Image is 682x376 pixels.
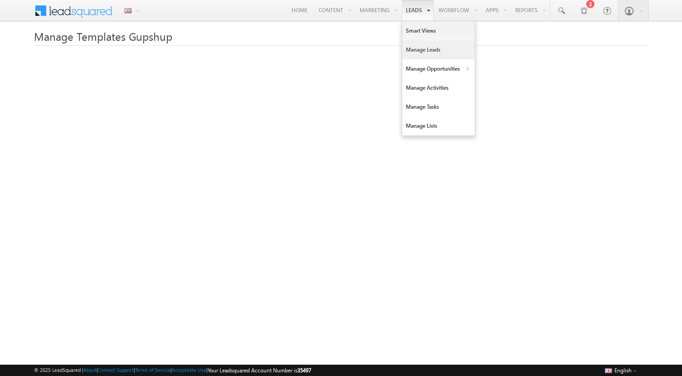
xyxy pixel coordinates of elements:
[603,365,639,376] button: English
[172,367,206,373] a: Acceptable Use
[135,367,170,373] a: Terms of Service
[402,21,475,40] a: Smart Views
[297,367,311,374] span: 35497
[402,116,475,135] a: Manage Lists
[402,97,475,116] a: Manage Tasks
[98,367,134,373] a: Contact Support
[402,40,475,59] a: Manage Leads
[402,78,475,97] a: Manage Activities
[34,366,311,375] span: © 2025 LeadSquared | | | | |
[83,367,97,373] a: About
[614,367,632,374] span: English
[402,59,475,78] a: Manage Opportunities
[208,367,311,374] span: Your Leadsquared Account Number is
[34,29,172,43] span: Manage Templates Gupshup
